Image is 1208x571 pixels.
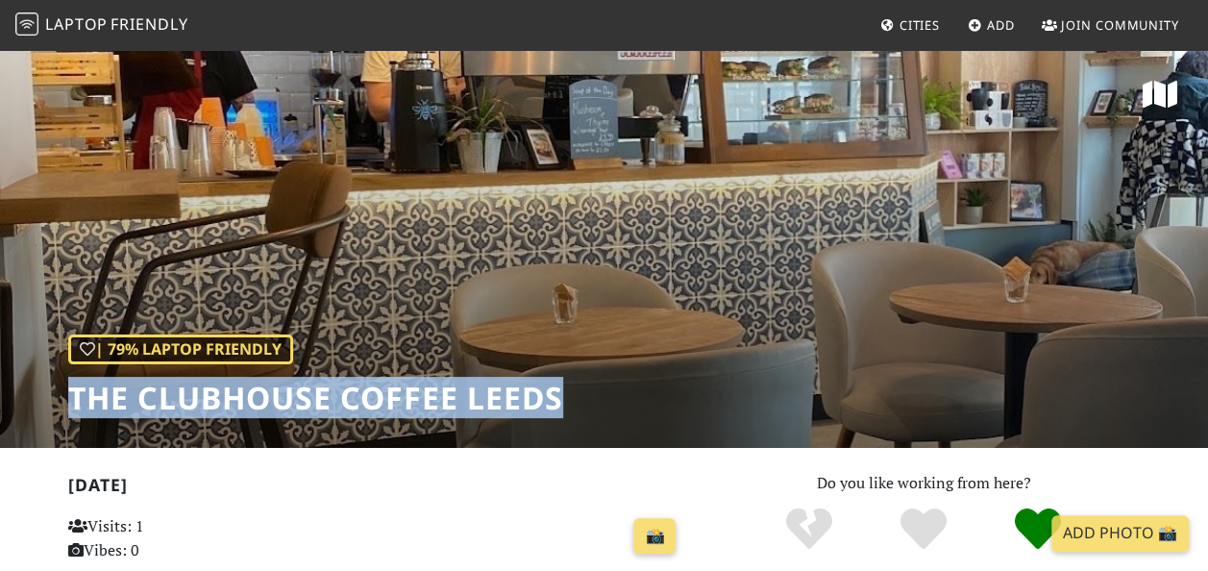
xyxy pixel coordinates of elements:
[68,475,684,503] h2: [DATE]
[111,13,187,35] span: Friendly
[45,13,108,35] span: Laptop
[15,12,38,36] img: LaptopFriendly
[960,8,1023,42] a: Add
[633,518,676,555] a: 📸
[15,9,188,42] a: LaptopFriendly LaptopFriendly
[900,16,940,34] span: Cities
[1061,16,1179,34] span: Join Community
[1034,8,1187,42] a: Join Community
[68,380,563,416] h1: The Clubhouse Coffee Leeds
[707,471,1141,496] p: Do you like working from here?
[68,335,293,365] div: | 79% Laptop Friendly
[68,514,259,563] p: Visits: 1 Vibes: 0
[867,506,981,554] div: Yes
[752,506,867,554] div: No
[873,8,948,42] a: Cities
[987,16,1015,34] span: Add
